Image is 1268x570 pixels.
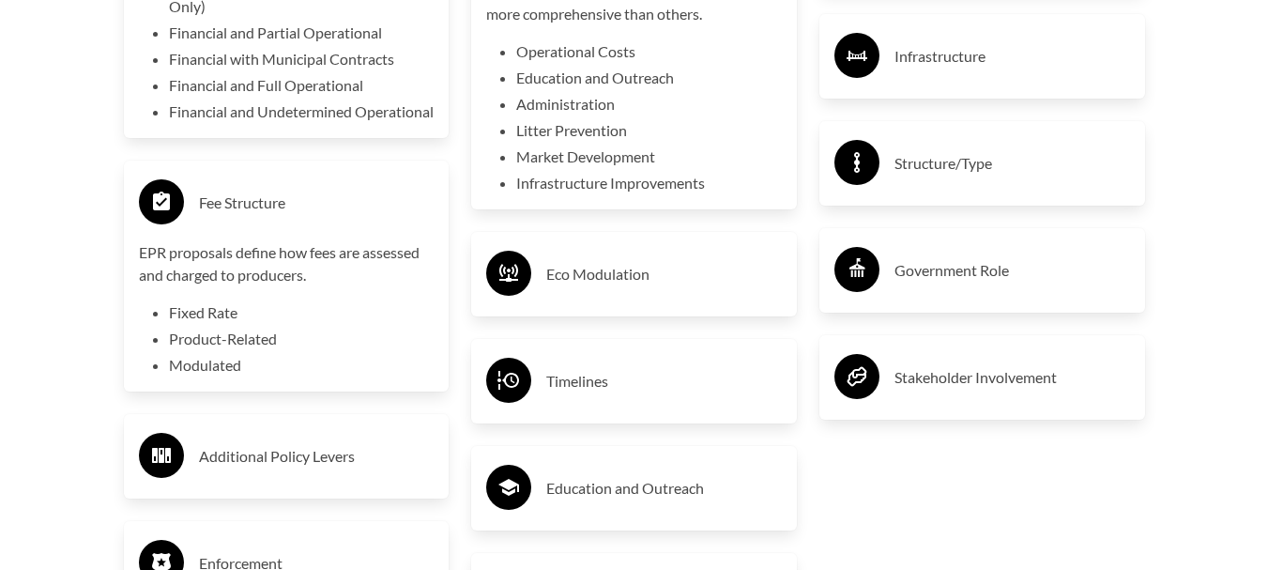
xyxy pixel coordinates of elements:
[516,119,782,142] li: Litter Prevention
[199,441,435,471] h3: Additional Policy Levers
[516,172,782,194] li: Infrastructure Improvements
[169,354,435,377] li: Modulated
[894,41,1130,71] h3: Infrastructure
[894,148,1130,178] h3: Structure/Type
[894,362,1130,393] h3: Stakeholder Involvement
[516,67,782,89] li: Education and Outreach
[169,48,435,70] li: Financial with Municipal Contracts
[546,259,782,289] h3: Eco Modulation
[169,100,435,123] li: Financial and Undetermined Operational
[894,255,1130,285] h3: Government Role
[546,366,782,396] h3: Timelines
[169,328,435,350] li: Product-Related
[546,473,782,503] h3: Education and Outreach
[169,22,435,44] li: Financial and Partial Operational
[516,93,782,116] li: Administration
[169,301,435,324] li: Fixed Rate
[516,40,782,63] li: Operational Costs
[516,146,782,168] li: Market Development
[139,241,435,286] p: EPR proposals define how fees are assessed and charged to producers.
[199,188,435,218] h3: Fee Structure
[169,74,435,97] li: Financial and Full Operational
